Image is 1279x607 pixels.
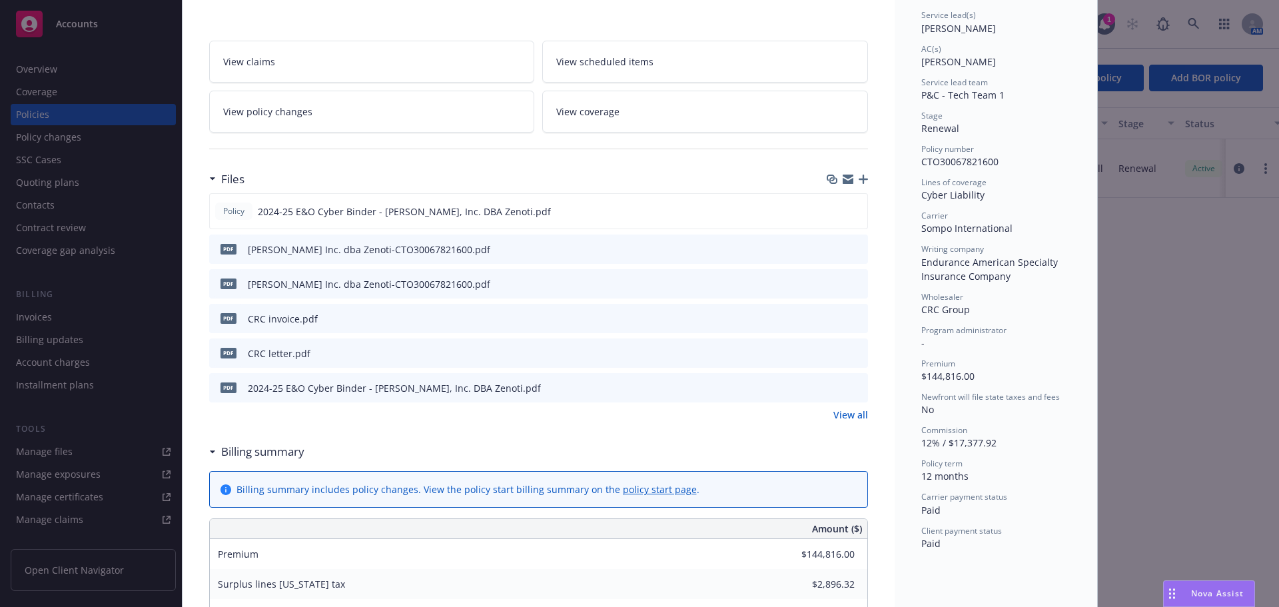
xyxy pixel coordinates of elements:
span: P&C - Tech Team 1 [921,89,1005,101]
button: preview file [851,312,863,326]
span: CTO30067821600 [921,155,999,168]
button: preview file [850,205,862,219]
button: download file [829,346,840,360]
span: Program administrator [921,324,1007,336]
span: Stage [921,110,943,121]
h3: Files [221,171,244,188]
span: $144,816.00 [921,370,975,382]
span: Cyber Liability [921,189,985,201]
span: No [921,403,934,416]
button: download file [829,381,840,395]
span: [PERSON_NAME] [921,55,996,68]
span: Carrier [921,210,948,221]
span: Endurance American Specialty Insurance Company [921,256,1061,283]
span: 12% / $17,377.92 [921,436,997,449]
a: View scheduled items [542,41,868,83]
a: View all [833,408,868,422]
span: Amount ($) [812,522,862,536]
span: Sompo International [921,222,1013,235]
button: preview file [851,381,863,395]
span: CRC Group [921,303,970,316]
span: [PERSON_NAME] [921,22,996,35]
button: preview file [851,277,863,291]
div: Billing summary includes policy changes. View the policy start billing summary on the . [236,482,699,496]
span: Newfront will file state taxes and fees [921,391,1060,402]
input: 0.00 [776,544,863,564]
button: preview file [851,346,863,360]
span: Premium [218,548,258,560]
span: Commission [921,424,967,436]
div: CRC letter.pdf [248,346,310,360]
h3: Billing summary [221,443,304,460]
span: View coverage [556,105,620,119]
span: - [921,336,925,349]
button: preview file [851,243,863,257]
span: View policy changes [223,105,312,119]
div: CRC invoice.pdf [248,312,318,326]
button: download file [829,277,840,291]
span: Premium [921,358,955,369]
span: Paid [921,537,941,550]
div: [PERSON_NAME] Inc. dba Zenoti-CTO30067821600.pdf [248,243,490,257]
a: View policy changes [209,91,535,133]
a: View claims [209,41,535,83]
span: Nova Assist [1191,588,1244,599]
span: AC(s) [921,43,941,55]
button: Nova Assist [1163,580,1255,607]
span: 12 months [921,470,969,482]
button: download file [829,205,839,219]
span: 2024-25 E&O Cyber Binder - [PERSON_NAME], Inc. DBA Zenoti.pdf [258,205,551,219]
span: Service lead(s) [921,9,976,21]
span: Carrier payment status [921,491,1007,502]
div: Files [209,171,244,188]
div: Billing summary [209,443,304,460]
span: Renewal [921,122,959,135]
span: pdf [220,348,236,358]
span: Service lead team [921,77,988,88]
span: Surplus lines [US_STATE] tax [218,578,345,590]
span: Policy [220,205,247,217]
span: Client payment status [921,525,1002,536]
div: Drag to move [1164,581,1180,606]
input: 0.00 [776,574,863,594]
span: View claims [223,55,275,69]
a: View coverage [542,91,868,133]
span: Policy term [921,458,963,469]
span: Paid [921,504,941,516]
span: pdf [220,313,236,323]
a: policy start page [623,483,697,496]
span: View scheduled items [556,55,653,69]
button: download file [829,243,840,257]
span: Writing company [921,243,984,255]
span: pdf [220,244,236,254]
div: [PERSON_NAME] Inc. dba Zenoti-CTO30067821600.pdf [248,277,490,291]
span: Policy number [921,143,974,155]
span: Wholesaler [921,291,963,303]
span: pdf [220,382,236,392]
span: Lines of coverage [921,177,987,188]
span: pdf [220,279,236,289]
button: download file [829,312,840,326]
div: 2024-25 E&O Cyber Binder - [PERSON_NAME], Inc. DBA Zenoti.pdf [248,381,541,395]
